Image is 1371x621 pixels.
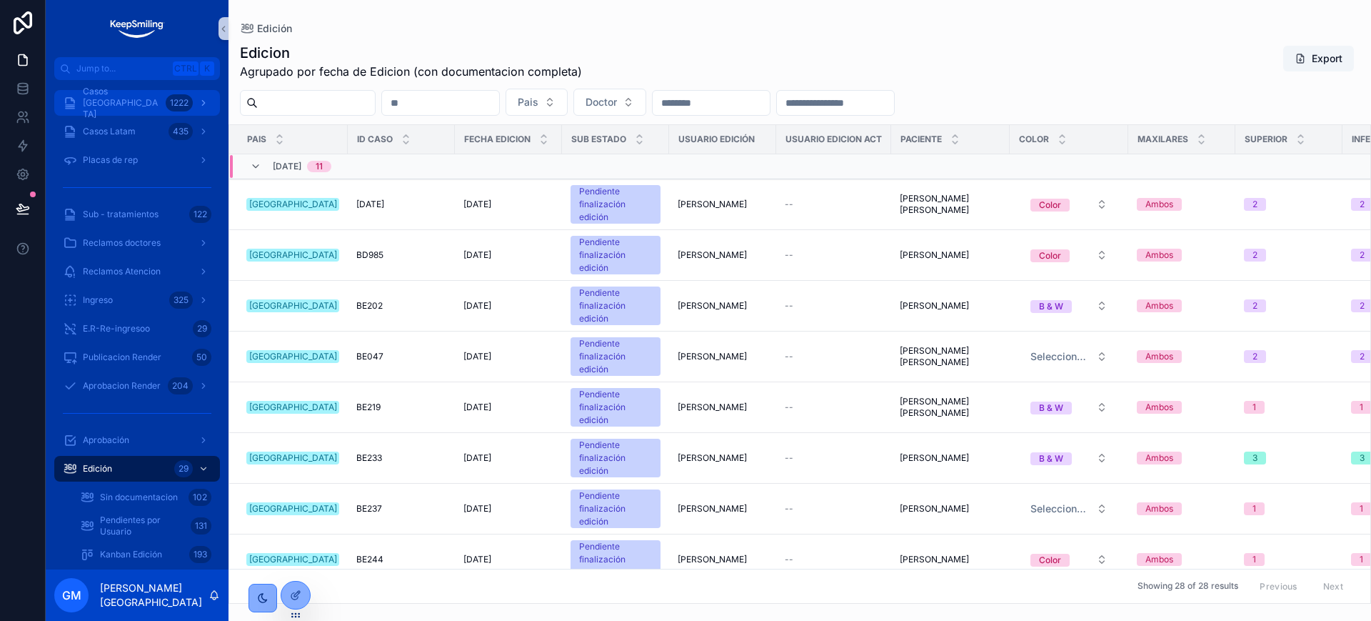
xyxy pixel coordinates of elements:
a: Pendiente finalización edición [571,388,661,427]
span: [PERSON_NAME] [900,554,969,565]
span: Sin documentacion [100,492,178,503]
div: 2 [1252,299,1257,312]
span: Usuario Edicion Act [785,134,882,145]
span: Maxilares [1138,134,1188,145]
a: Select Button [1018,495,1120,522]
span: -- [785,452,793,464]
span: [DATE] [463,351,491,362]
span: -- [785,249,793,261]
button: Select Button [1019,192,1119,217]
span: Reclamos Atencion [83,266,161,277]
div: 2 [1360,249,1365,262]
a: Edición [240,21,292,36]
span: BE237 [356,503,382,515]
div: [GEOGRAPHIC_DATA] [249,299,337,312]
a: Ambos [1137,553,1227,566]
a: [GEOGRAPHIC_DATA] [246,401,339,414]
a: 2 [1244,249,1334,262]
a: BE202 [356,300,446,312]
a: Aprobacion Render204 [54,373,220,399]
a: -- [785,402,883,413]
a: Select Button [1018,546,1120,573]
a: [DATE] [463,300,553,312]
div: Pendiente finalización edición [579,337,652,376]
div: 102 [189,489,211,506]
div: [GEOGRAPHIC_DATA] [249,350,337,363]
a: Casos Latam435 [54,119,220,144]
div: 1 [1360,502,1363,515]
a: Sub - tratamientos122 [54,202,220,227]
a: Publicacion Render50 [54,344,220,370]
a: -- [785,554,883,565]
div: Ambos [1145,350,1173,363]
a: [PERSON_NAME] [678,503,768,515]
span: Color [1019,134,1049,145]
span: Aprobación [83,434,129,446]
button: Export [1283,46,1354,71]
div: 204 [168,377,193,394]
a: -- [785,452,883,464]
span: [DATE] [463,300,491,312]
button: Select Button [1019,293,1119,319]
a: [DATE] [463,452,553,464]
span: [PERSON_NAME] [678,554,747,565]
a: Pendiente finalización edición [571,490,661,528]
a: [GEOGRAPHIC_DATA] [246,553,339,566]
span: [PERSON_NAME] [678,402,747,413]
a: [PERSON_NAME] [900,249,1001,261]
div: [GEOGRAPHIC_DATA] [249,249,337,262]
div: [GEOGRAPHIC_DATA] [249,452,337,464]
div: Pendiente finalización edición [579,388,652,427]
div: 2 [1252,198,1257,211]
a: [DATE] [463,351,553,362]
a: Ambos [1137,299,1227,312]
span: BE233 [356,452,382,464]
span: [PERSON_NAME] [678,199,747,210]
span: Aprobacion Render [83,380,161,392]
span: Pais [247,134,266,145]
a: BE244 [356,554,446,565]
a: Pendiente finalización edición [571,439,661,477]
span: Sub - tratamientos [83,209,159,220]
span: BE219 [356,402,381,413]
span: Kanban Edición [100,549,162,560]
a: Pendiente finalización edición [571,287,661,325]
a: Pendiente finalización edición [571,540,661,579]
span: Ingreso [83,294,113,306]
a: [PERSON_NAME] [900,503,1001,515]
div: 11 [316,161,323,172]
div: Pendiente finalización edición [579,287,652,325]
div: 325 [169,292,193,309]
a: Edición29 [54,456,220,482]
span: [DATE] [463,503,491,515]
a: BD985 [356,249,446,261]
div: 3 [1252,452,1257,464]
div: 122 [189,206,211,223]
a: [PERSON_NAME] [PERSON_NAME] [900,345,1001,368]
div: 1 [1252,553,1256,566]
a: Ambos [1137,350,1227,363]
span: -- [785,199,793,210]
span: [DATE] [463,249,491,261]
span: Selecciona una opción [1030,349,1090,364]
button: Select Button [1019,394,1119,420]
a: Aprobación [54,427,220,453]
div: 2 [1252,350,1257,363]
span: Edición [257,21,292,36]
a: [PERSON_NAME] [678,249,768,261]
button: Select Button [506,89,568,116]
span: Ctrl [173,61,199,76]
a: -- [785,351,883,362]
div: 131 [191,517,211,535]
a: [DATE] [463,199,553,210]
span: [DATE] [463,554,491,565]
span: Pais [518,95,538,109]
span: -- [785,351,793,362]
a: [PERSON_NAME] [678,351,768,362]
a: [PERSON_NAME] [PERSON_NAME] [900,396,1001,419]
a: Select Button [1018,191,1120,218]
span: Pendientes por Usuario [100,515,185,537]
a: [PERSON_NAME] [900,300,1001,312]
div: Color [1039,199,1061,212]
